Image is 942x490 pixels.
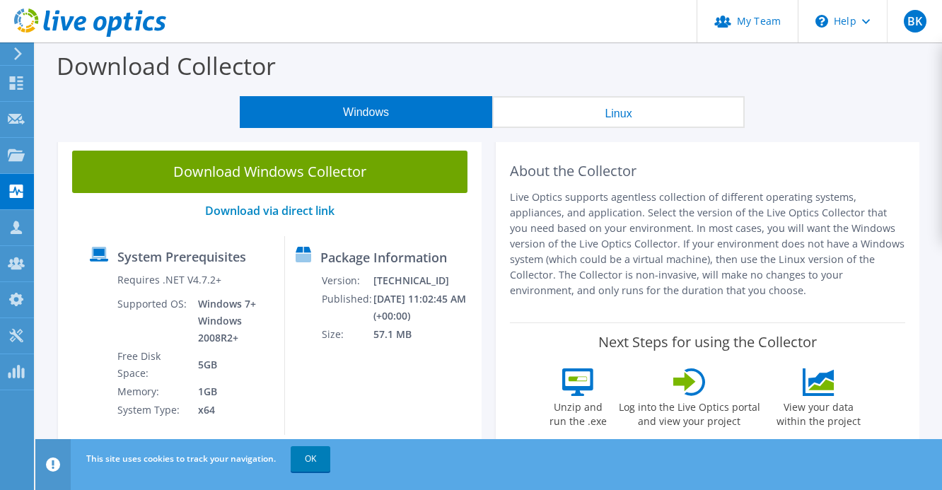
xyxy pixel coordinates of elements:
td: Free Disk Space: [117,347,187,383]
button: Windows [240,96,492,128]
h2: About the Collector [510,163,905,180]
td: Published: [321,290,373,325]
label: Requires .NET V4.7.2+ [117,273,221,287]
td: Version: [321,272,373,290]
td: System Type: [117,401,187,419]
td: [TECHNICAL_ID] [373,272,475,290]
label: Log into the Live Optics portal and view your project [618,396,761,428]
td: x64 [187,401,274,419]
span: BK [904,10,926,33]
label: Next Steps for using the Collector [598,334,817,351]
td: Supported OS: [117,295,187,347]
button: Linux [492,96,745,128]
label: Unzip and run the .exe [546,396,611,428]
a: OK [291,446,330,472]
td: Memory: [117,383,187,401]
td: [DATE] 11:02:45 AM (+00:00) [373,290,475,325]
p: Live Optics supports agentless collection of different operating systems, appliances, and applica... [510,189,905,298]
td: Size: [321,325,373,344]
label: Download Collector [57,49,276,82]
label: Package Information [320,250,447,264]
td: 5GB [187,347,274,383]
a: Download via direct link [205,203,335,218]
svg: \n [815,15,828,28]
label: System Prerequisites [117,250,246,264]
label: View your data within the project [768,396,870,428]
td: Windows 7+ Windows 2008R2+ [187,295,274,347]
span: This site uses cookies to track your navigation. [86,453,276,465]
a: Download Windows Collector [72,151,467,193]
td: 57.1 MB [373,325,475,344]
td: 1GB [187,383,274,401]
